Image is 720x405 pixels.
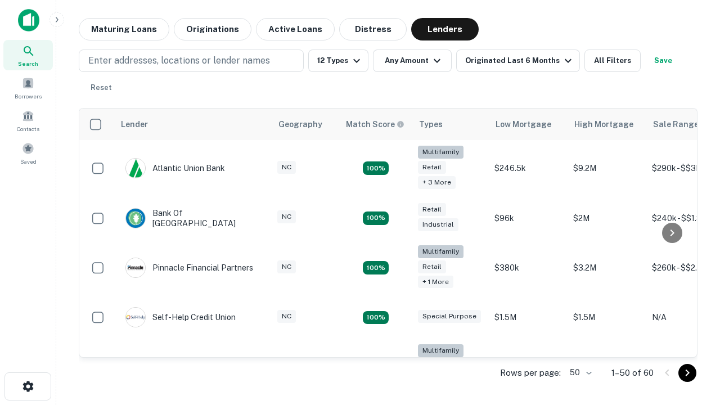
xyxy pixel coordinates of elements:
[88,54,270,67] p: Enter addresses, locations or lender names
[500,366,561,380] p: Rows per page:
[18,9,39,31] img: capitalize-icon.png
[121,118,148,131] div: Lender
[584,49,641,72] button: All Filters
[125,307,236,327] div: Self-help Credit Union
[277,210,296,223] div: NC
[678,364,696,382] button: Go to next page
[568,296,646,339] td: $1.5M
[126,308,145,327] img: picture
[653,118,699,131] div: Sale Range
[418,218,458,231] div: Industrial
[419,118,443,131] div: Types
[18,59,38,68] span: Search
[418,176,456,189] div: + 3 more
[20,157,37,166] span: Saved
[3,73,53,103] a: Borrowers
[418,344,463,357] div: Multifamily
[126,258,145,277] img: picture
[568,109,646,140] th: High Mortgage
[465,54,575,67] div: Originated Last 6 Months
[79,49,304,72] button: Enter addresses, locations or lender names
[418,276,453,289] div: + 1 more
[3,105,53,136] a: Contacts
[412,109,489,140] th: Types
[339,18,407,40] button: Distress
[125,158,225,178] div: Atlantic Union Bank
[83,76,119,99] button: Reset
[456,49,580,72] button: Originated Last 6 Months
[645,49,681,72] button: Save your search to get updates of matches that match your search criteria.
[363,311,389,325] div: Matching Properties: 11, hasApolloMatch: undefined
[565,364,593,381] div: 50
[568,240,646,296] td: $3.2M
[574,118,633,131] div: High Mortgage
[308,49,368,72] button: 12 Types
[339,109,412,140] th: Capitalize uses an advanced AI algorithm to match your search with the best lender. The match sco...
[418,310,481,323] div: Special Purpose
[568,140,646,197] td: $9.2M
[277,260,296,273] div: NC
[126,209,145,228] img: picture
[114,109,272,140] th: Lender
[3,40,53,70] a: Search
[418,161,446,174] div: Retail
[418,203,446,216] div: Retail
[346,118,404,130] div: Capitalize uses an advanced AI algorithm to match your search with the best lender. The match sco...
[489,339,568,395] td: $246k
[125,258,253,278] div: Pinnacle Financial Partners
[611,366,654,380] p: 1–50 of 60
[278,118,322,131] div: Geography
[489,140,568,197] td: $246.5k
[346,118,402,130] h6: Match Score
[363,211,389,225] div: Matching Properties: 15, hasApolloMatch: undefined
[418,245,463,258] div: Multifamily
[256,18,335,40] button: Active Loans
[568,197,646,240] td: $2M
[489,109,568,140] th: Low Mortgage
[126,159,145,178] img: picture
[277,161,296,174] div: NC
[664,279,720,333] iframe: Chat Widget
[496,118,551,131] div: Low Mortgage
[272,109,339,140] th: Geography
[489,240,568,296] td: $380k
[363,261,389,274] div: Matching Properties: 18, hasApolloMatch: undefined
[174,18,251,40] button: Originations
[418,146,463,159] div: Multifamily
[411,18,479,40] button: Lenders
[363,161,389,175] div: Matching Properties: 10, hasApolloMatch: undefined
[489,296,568,339] td: $1.5M
[3,138,53,168] a: Saved
[418,260,446,273] div: Retail
[79,18,169,40] button: Maturing Loans
[489,197,568,240] td: $96k
[568,339,646,395] td: $3.2M
[17,124,39,133] span: Contacts
[15,92,42,101] span: Borrowers
[125,208,260,228] div: Bank Of [GEOGRAPHIC_DATA]
[373,49,452,72] button: Any Amount
[277,310,296,323] div: NC
[125,357,217,377] div: The Fidelity Bank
